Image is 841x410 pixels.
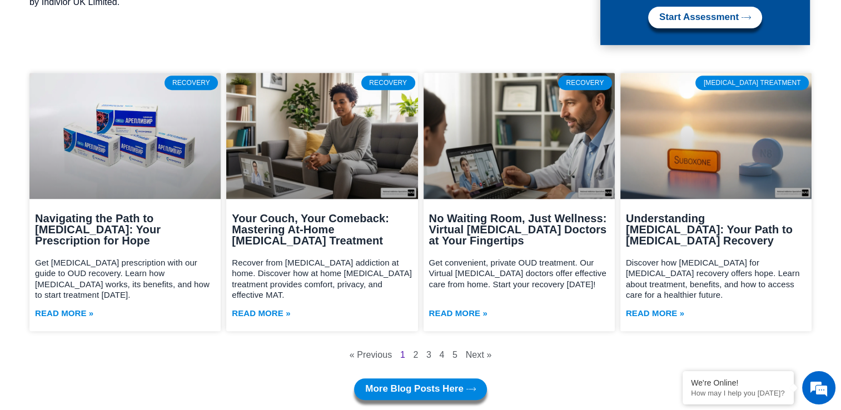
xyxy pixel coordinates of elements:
[648,7,762,28] a: Start Assessment
[429,257,609,290] p: Get convenient, private OUD treatment. Our Virtual [MEDICAL_DATA] doctors offer effective care fr...
[413,350,418,359] a: 2
[64,130,153,242] span: We're online!
[35,306,93,320] a: Read more about Navigating the Path to Suboxone: Your Prescription for Hope
[626,306,684,320] a: Read more about Understanding Suboxone: Your Path to Opioid Recovery
[426,350,431,359] a: 3
[350,350,392,359] span: « Previous
[429,306,487,320] a: Read more about No Waiting Room, Just Wellness: Virtual Suboxone Doctors at Your Fingertips
[232,306,290,320] a: Read more about Your Couch, Your Comeback: Mastering At-Home Opioid Treatment
[400,350,405,359] span: 1
[361,76,415,90] div: Recovery
[6,283,212,322] textarea: Type your message and hit 'Enter'
[74,58,203,73] div: Chat with us now
[165,76,218,90] div: Recovery
[226,73,417,199] a: At home opioid treatment
[466,350,492,359] a: Next »
[558,76,612,90] div: Recovery
[424,73,615,199] a: Virtual Suboxone doctors
[354,378,487,400] a: More Blog Posts here
[232,212,389,247] a: Your Couch, Your Comeback: Mastering At-Home [MEDICAL_DATA] Treatment
[691,389,785,397] p: How may I help you today?
[429,212,607,247] a: No Waiting Room, Just Wellness: Virtual [MEDICAL_DATA] Doctors at Your Fingertips
[365,384,464,394] span: More Blog Posts here
[29,73,221,199] a: Get Suboxone prescription
[626,257,806,301] p: Discover how [MEDICAL_DATA] for [MEDICAL_DATA] recovery offers hope. Learn about treatment, benef...
[691,378,785,387] div: We're Online!
[29,348,812,362] nav: Pagination
[35,257,215,301] p: Get [MEDICAL_DATA] prescription with our guide to OUD recovery. Learn how [MEDICAL_DATA] works, i...
[452,350,457,359] a: 5
[232,257,412,301] p: Recover from [MEDICAL_DATA] addiction at home. Discover how at home [MEDICAL_DATA] treatment prov...
[182,6,209,32] div: Minimize live chat window
[626,212,793,247] a: Understanding [MEDICAL_DATA]: Your Path to [MEDICAL_DATA] Recovery
[659,12,739,23] span: Start Assessment
[12,57,29,74] div: Navigation go back
[35,212,161,247] a: Navigating the Path to [MEDICAL_DATA]: Your Prescription for Hope
[439,350,444,359] a: 4
[695,76,809,90] div: [MEDICAL_DATA] Treatment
